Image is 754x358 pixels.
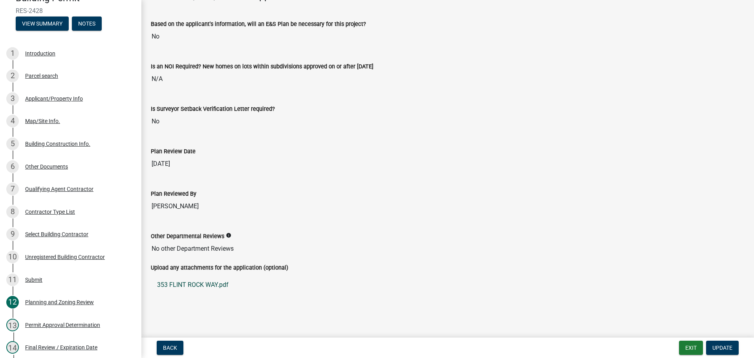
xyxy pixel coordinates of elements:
span: Back [163,345,177,351]
wm-modal-confirm: Notes [72,21,102,27]
div: Contractor Type List [25,209,75,215]
label: Based on the applicant's information, will an E&S Plan be necessary for this project? [151,22,366,27]
button: Exit [679,341,703,355]
div: Introduction [25,51,55,56]
span: Update [712,345,732,351]
div: 6 [6,160,19,173]
div: 5 [6,138,19,150]
button: Notes [72,17,102,31]
div: 4 [6,115,19,127]
div: 7 [6,183,19,195]
div: 12 [6,296,19,308]
div: Submit [25,277,42,283]
button: Back [157,341,183,355]
div: Other Documents [25,164,68,169]
div: Parcel search [25,73,58,79]
i: info [226,233,231,238]
div: 2 [6,70,19,82]
label: Is Surveyor Setback Verification Letter required? [151,106,275,112]
button: Update [706,341,739,355]
div: Select Building Contractor [25,231,88,237]
a: 353 FLINT ROCK WAY.pdf [151,275,745,294]
label: Plan Review Date [151,149,196,154]
div: Planning and Zoning Review [25,299,94,305]
div: Final Review / Expiration Date [25,345,97,350]
div: 11 [6,274,19,286]
label: Plan Reviewed By [151,191,196,197]
label: Is an NOI Required? New homes on lots within subdivisions approved on or after [DATE] [151,64,373,70]
div: Unregistered Building Contractor [25,254,105,260]
div: 3 [6,92,19,105]
div: Map/Site Info. [25,118,60,124]
div: Permit Approval Determination [25,322,100,328]
div: 9 [6,228,19,241]
div: 10 [6,251,19,263]
span: RES-2428 [16,7,126,15]
div: 8 [6,206,19,218]
div: Applicant/Property Info [25,96,83,101]
div: Building Construction Info. [25,141,90,147]
div: 13 [6,319,19,331]
wm-modal-confirm: Summary [16,21,69,27]
div: Qualifying Agent Contractor [25,186,93,192]
label: Upload any attachments for the application (optional) [151,265,288,271]
div: 1 [6,47,19,60]
button: View Summary [16,17,69,31]
div: 14 [6,341,19,354]
label: Other Departmental Reviews [151,234,224,239]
